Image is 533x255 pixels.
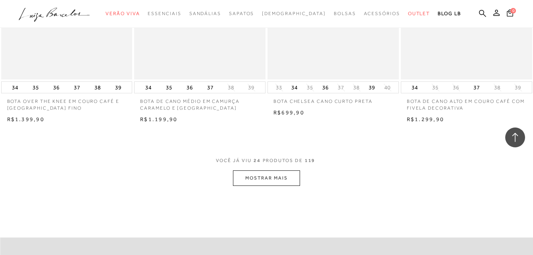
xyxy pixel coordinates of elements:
[106,6,140,21] a: categoryNavScreenReaderText
[92,82,103,93] button: 38
[430,84,441,91] button: 35
[471,82,482,93] button: 37
[304,84,316,91] button: 35
[366,82,377,93] button: 39
[229,6,254,21] a: categoryNavScreenReaderText
[262,6,326,21] a: noSubCategoriesText
[71,82,83,93] button: 37
[273,109,304,116] span: R$699,90
[184,82,195,93] button: 36
[409,82,420,93] button: 34
[148,6,181,21] a: categoryNavScreenReaderText
[106,11,140,16] span: Verão Viva
[450,84,462,91] button: 36
[334,6,356,21] a: categoryNavScreenReaderText
[262,11,326,16] span: [DEMOGRAPHIC_DATA]
[233,170,300,186] button: MOSTRAR MAIS
[407,116,444,122] span: R$1.299,90
[273,84,285,91] button: 33
[189,6,221,21] a: categoryNavScreenReaderText
[289,82,300,93] button: 34
[320,82,331,93] button: 36
[143,82,154,93] button: 34
[140,116,177,122] span: R$1.199,90
[246,84,257,91] button: 39
[504,9,516,19] button: 0
[438,6,461,21] a: BLOG LB
[267,93,399,105] a: Bota chelsea cano curto preta
[305,158,316,163] span: 119
[512,84,523,91] button: 39
[1,93,133,112] a: BOTA OVER THE KNEE EM COURO CAFÉ E [GEOGRAPHIC_DATA] FINO
[148,11,181,16] span: Essenciais
[229,11,254,16] span: Sapatos
[51,82,62,93] button: 36
[364,11,400,16] span: Acessórios
[113,82,124,93] button: 39
[189,11,221,16] span: Sandálias
[10,82,21,93] button: 34
[205,82,216,93] button: 37
[408,6,430,21] a: categoryNavScreenReaderText
[408,11,430,16] span: Outlet
[216,158,317,163] span: VOCÊ JÁ VIU PRODUTOS DE
[134,93,266,112] a: BOTA DE CANO MÉDIO EM CAMURÇA CARAMELO E [GEOGRAPHIC_DATA]
[7,116,44,122] span: R$1.399,90
[492,84,503,91] button: 38
[401,93,532,112] a: BOTA DE CANO ALTO EM COURO CAFÉ COM FIVELA DECORATIVA
[510,8,516,14] span: 0
[364,6,400,21] a: categoryNavScreenReaderText
[351,84,362,91] button: 38
[334,11,356,16] span: Bolsas
[225,84,237,91] button: 38
[30,82,41,93] button: 35
[335,84,346,91] button: 37
[164,82,175,93] button: 35
[382,84,393,91] button: 40
[254,158,261,163] span: 24
[438,11,461,16] span: BLOG LB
